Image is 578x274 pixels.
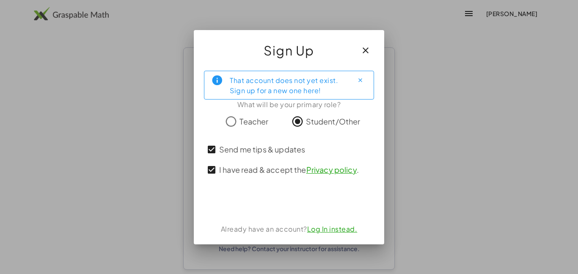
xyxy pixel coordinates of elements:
button: Close [353,74,367,87]
span: Send me tips & updates [219,144,305,155]
div: That account does not yet exist. Sign up for a new one here! [230,75,347,96]
div: What will be your primary role? [204,100,374,110]
span: Teacher [239,116,268,127]
span: Sign Up [264,40,314,61]
div: Already have an account? [204,224,374,234]
a: Privacy policy [306,165,357,174]
iframe: Sign in with Google Button [242,193,336,211]
a: Log In instead. [307,224,358,233]
span: I have read & accept the . [219,164,359,175]
span: Student/Other [306,116,361,127]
